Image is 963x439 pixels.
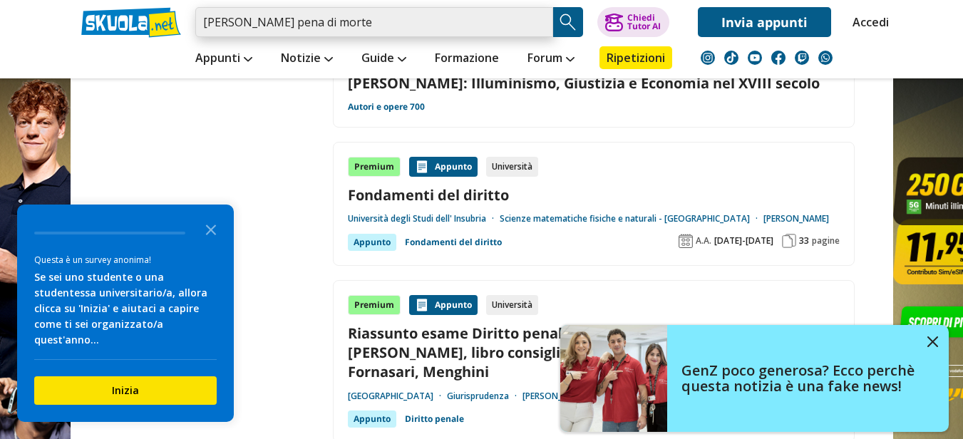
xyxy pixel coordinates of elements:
[524,46,578,72] a: Forum
[348,410,396,428] div: Appunto
[34,376,217,405] button: Inizia
[698,7,831,37] a: Invia appunti
[818,51,833,65] img: WhatsApp
[348,213,500,224] a: Università degli Studi dell' Insubria
[415,160,429,174] img: Appunti contenuto
[522,391,588,402] a: [PERSON_NAME]
[799,235,809,247] span: 33
[500,213,763,224] a: Scienze matematiche fisiche e naturali - [GEOGRAPHIC_DATA]
[599,46,672,69] a: Ripetizioni
[277,46,336,72] a: Notizie
[34,269,217,348] div: Se sei uno studente o una studentessa universitario/a, allora clicca su 'Inizia' e aiutaci a capi...
[405,410,464,428] a: Diritto penale
[195,7,553,37] input: Cerca appunti, riassunti o versioni
[405,234,502,251] a: Fondamenti del diritto
[812,235,840,247] span: pagine
[197,215,225,243] button: Close the survey
[34,253,217,267] div: Questa è un survey anonima!
[348,391,447,402] a: [GEOGRAPHIC_DATA]
[447,391,522,402] a: Giurisprudenza
[348,185,840,205] a: Fondamenti del diritto
[348,234,396,251] div: Appunto
[763,213,829,224] a: [PERSON_NAME]
[853,7,882,37] a: Accedi
[696,235,711,247] span: A.A.
[557,11,579,33] img: Cerca appunti, riassunti o versioni
[348,73,840,93] a: [PERSON_NAME]: Illuminismo, Giustizia e Economia nel XVIII secolo
[597,7,669,37] button: ChiediTutor AI
[771,51,786,65] img: facebook
[348,295,401,315] div: Premium
[17,205,234,422] div: Survey
[714,235,773,247] span: [DATE]-[DATE]
[409,295,478,315] div: Appunto
[701,51,715,65] img: instagram
[681,363,917,394] h4: GenZ poco generosa? Ecco perchè questa notizia è una fake news!
[348,324,840,382] a: Riassunto esame Diritto penale AL transnazionale 2016, docente [PERSON_NAME], libro consigliato P...
[409,157,478,177] div: Appunto
[486,157,538,177] div: Università
[560,325,949,432] a: GenZ poco generosa? Ecco perchè questa notizia è una fake news!
[348,157,401,177] div: Premium
[748,51,762,65] img: youtube
[192,46,256,72] a: Appunti
[431,46,503,72] a: Formazione
[724,51,738,65] img: tiktok
[415,298,429,312] img: Appunti contenuto
[795,51,809,65] img: twitch
[782,234,796,248] img: Pagine
[348,101,425,113] a: Autori e opere 700
[486,295,538,315] div: Università
[927,336,938,347] img: close
[358,46,410,72] a: Guide
[553,7,583,37] button: Search Button
[679,234,693,248] img: Anno accademico
[627,14,661,31] div: Chiedi Tutor AI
